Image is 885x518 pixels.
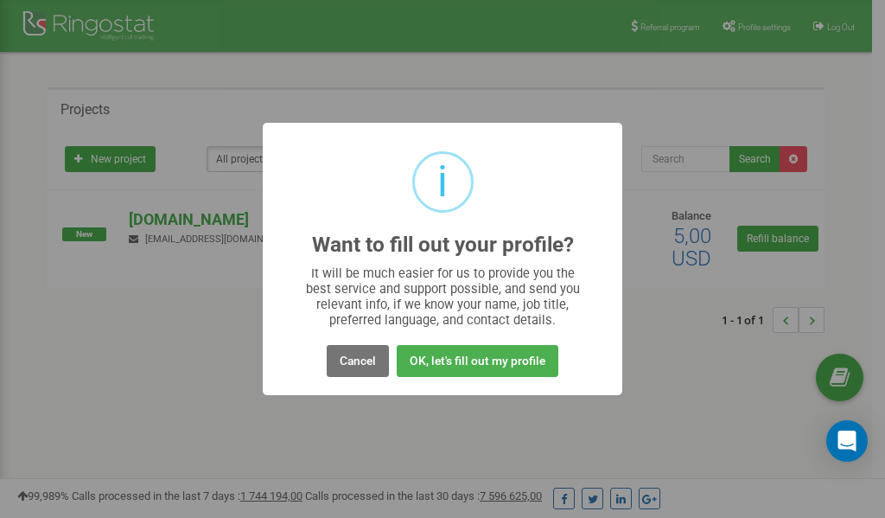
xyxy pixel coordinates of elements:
[437,154,448,210] div: i
[397,345,558,377] button: OK, let's fill out my profile
[312,233,574,257] h2: Want to fill out your profile?
[327,345,389,377] button: Cancel
[297,265,589,328] div: It will be much easier for us to provide you the best service and support possible, and send you ...
[826,420,868,462] div: Open Intercom Messenger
